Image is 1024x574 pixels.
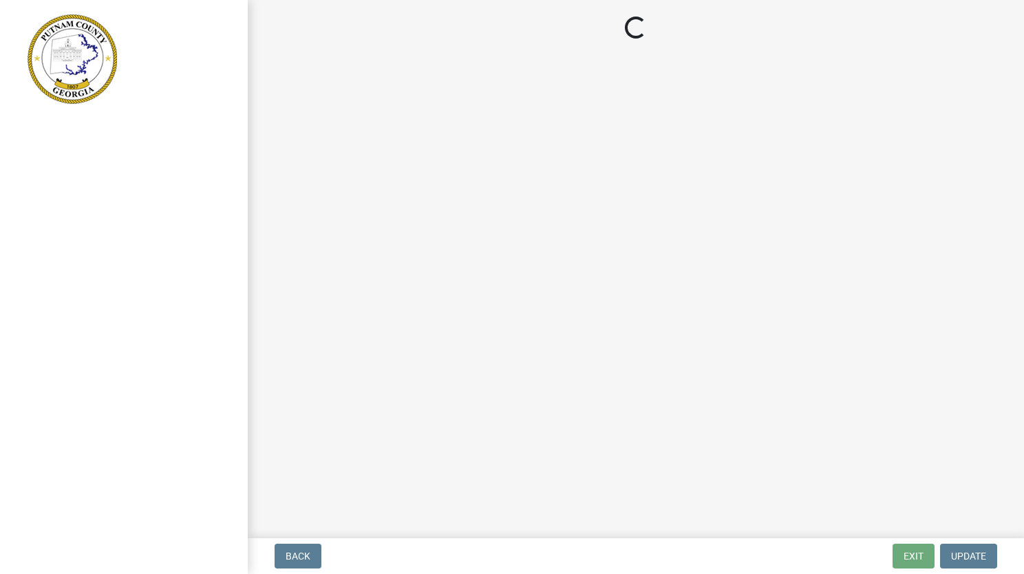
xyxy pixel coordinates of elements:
[275,544,321,568] button: Back
[286,551,310,562] span: Back
[893,544,935,568] button: Exit
[28,14,117,104] img: Putnam County, Georgia
[940,544,997,568] button: Update
[951,551,986,562] span: Update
